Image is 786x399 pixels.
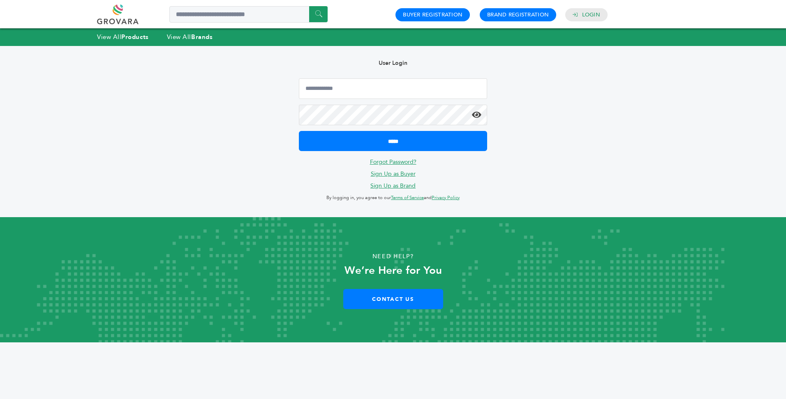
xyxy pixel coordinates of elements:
[370,158,416,166] a: Forgot Password?
[403,11,462,18] a: Buyer Registration
[191,33,213,41] strong: Brands
[391,195,424,201] a: Terms of Service
[39,250,747,263] p: Need Help?
[371,170,416,178] a: Sign Up as Buyer
[299,78,487,99] input: Email Address
[299,193,487,203] p: By logging in, you agree to our and
[487,11,549,18] a: Brand Registration
[582,11,600,18] a: Login
[121,33,148,41] strong: Products
[370,182,416,190] a: Sign Up as Brand
[343,289,443,309] a: Contact Us
[169,6,328,23] input: Search a product or brand...
[97,33,149,41] a: View AllProducts
[344,263,442,278] strong: We’re Here for You
[299,105,487,125] input: Password
[379,59,407,67] b: User Login
[167,33,213,41] a: View AllBrands
[432,195,460,201] a: Privacy Policy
